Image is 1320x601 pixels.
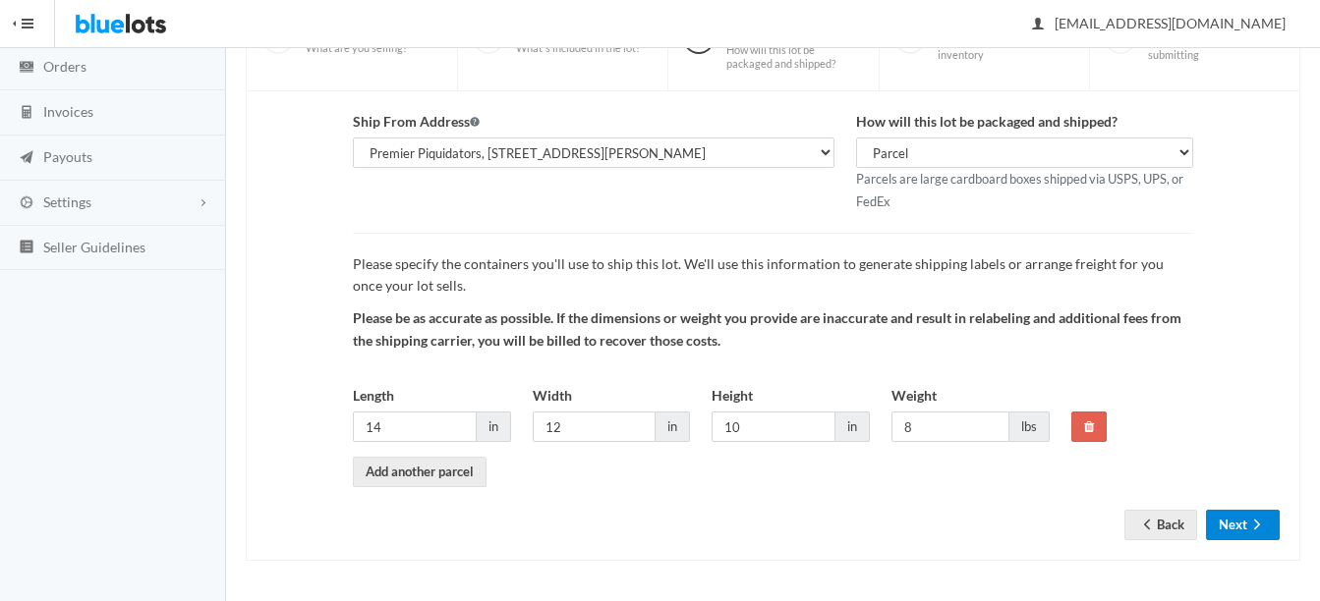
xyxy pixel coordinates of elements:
[477,411,511,442] span: in
[17,194,36,213] ion-icon: cog
[43,148,92,165] span: Payouts
[353,457,487,487] a: Add another parcel
[1206,510,1280,540] button: Nextarrow forward
[353,385,394,408] label: Length
[1247,517,1267,535] ion-icon: arrow forward
[856,111,1118,134] label: How will this lot be packaged and shipped?
[1148,34,1284,61] span: Review your lot before submitting
[856,171,1183,209] small: Parcels are large cardboard boxes shipped via USPS, UPS, or FedEx
[891,385,937,408] label: Weight
[43,193,91,210] span: Settings
[1124,510,1197,540] a: arrow backBack
[516,41,640,55] span: What's included in the lot?
[938,34,1073,61] span: Upload some photos of your inventory
[17,104,36,123] ion-icon: calculator
[17,239,36,257] ion-icon: list box
[353,111,480,134] label: Ship From Address
[306,41,407,55] span: What are you selling?
[353,309,1181,349] strong: Please be as accurate as possible. If the dimensions or weight you provide are inaccurate and res...
[1033,15,1286,31] span: [EMAIL_ADDRESS][DOMAIN_NAME]
[712,385,753,408] label: Height
[43,103,93,120] span: Invoices
[656,411,690,442] span: in
[17,149,36,168] ion-icon: paper plane
[835,411,870,442] span: in
[17,59,36,78] ion-icon: cash
[43,58,86,75] span: Orders
[1137,517,1157,535] ion-icon: arrow back
[353,253,1193,298] p: Please specify the containers you'll use to ship this lot. We'll use this information to generate...
[726,43,862,70] span: How will this lot be packaged and shipped?
[1009,411,1050,442] span: lbs
[43,239,145,255] span: Seller Guidelines
[533,385,572,408] label: Width
[1028,16,1048,34] ion-icon: person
